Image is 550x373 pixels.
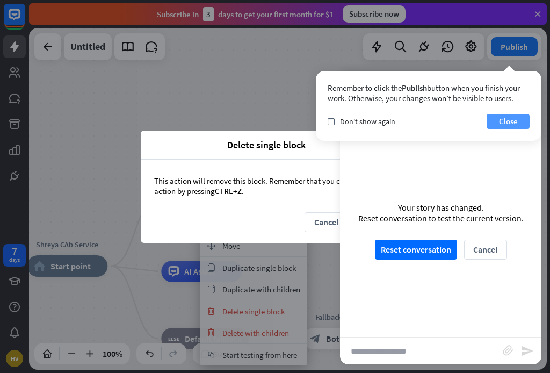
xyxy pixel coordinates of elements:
[487,114,530,129] button: Close
[305,212,348,232] button: Cancel
[149,139,383,151] span: Delete single block
[358,202,524,213] div: Your story has changed.
[340,117,395,126] span: Don't show again
[358,213,524,224] div: Reset conversation to test the current version.
[9,4,41,37] button: Open LiveChat chat widget
[464,240,507,260] button: Cancel
[141,160,409,212] div: This action will remove this block. Remember that you can reverse every action by pressing .
[375,240,457,260] button: Reset conversation
[503,345,513,356] i: block_attachment
[328,83,530,103] div: Remember to click the button when you finish your work. Otherwise, your changes won’t be visible ...
[402,83,427,93] span: Publish
[521,345,534,357] i: send
[215,186,242,196] span: CTRL+Z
